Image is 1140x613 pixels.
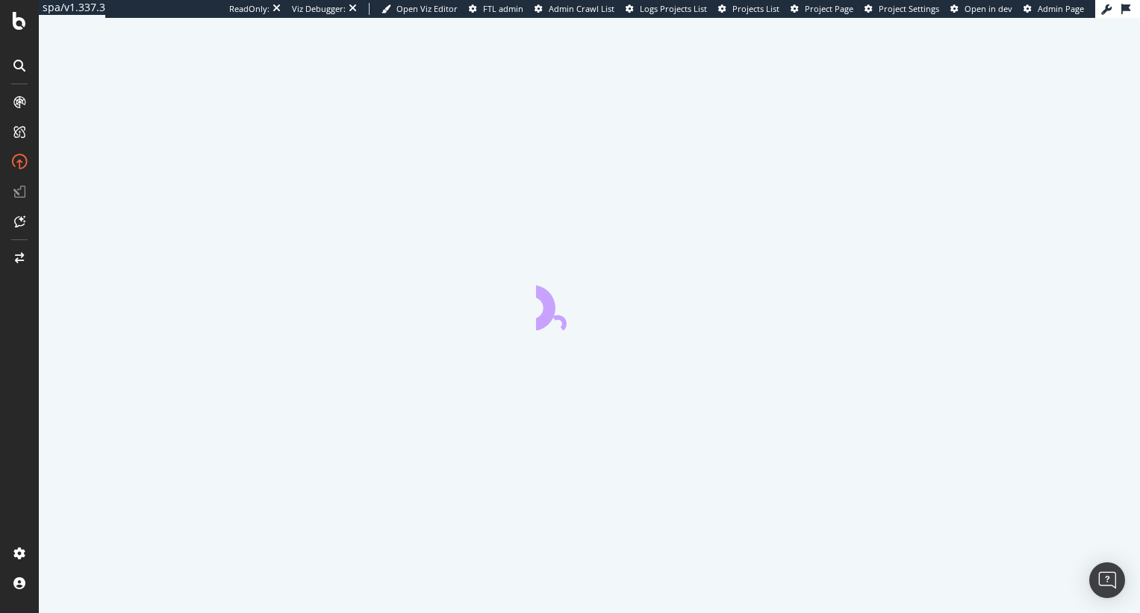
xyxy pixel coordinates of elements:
[879,3,939,14] span: Project Settings
[483,3,523,14] span: FTL admin
[1089,562,1125,598] div: Open Intercom Messenger
[549,3,614,14] span: Admin Crawl List
[536,277,644,330] div: animation
[965,3,1012,14] span: Open in dev
[1024,3,1084,15] a: Admin Page
[535,3,614,15] a: Admin Crawl List
[805,3,853,14] span: Project Page
[1038,3,1084,14] span: Admin Page
[791,3,853,15] a: Project Page
[381,3,458,15] a: Open Viz Editor
[732,3,779,14] span: Projects List
[396,3,458,14] span: Open Viz Editor
[229,3,270,15] div: ReadOnly:
[865,3,939,15] a: Project Settings
[640,3,707,14] span: Logs Projects List
[626,3,707,15] a: Logs Projects List
[292,3,346,15] div: Viz Debugger:
[469,3,523,15] a: FTL admin
[950,3,1012,15] a: Open in dev
[718,3,779,15] a: Projects List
